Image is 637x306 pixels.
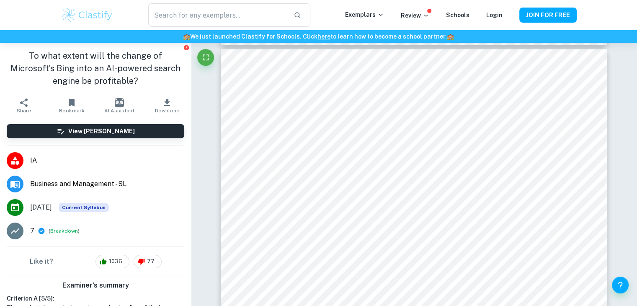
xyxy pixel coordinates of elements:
h6: Criterion A [ 5 / 5 ]: [7,294,184,303]
p: 7 [30,226,34,236]
img: AI Assistant [115,98,124,107]
span: 77 [142,257,159,266]
a: here [317,33,330,40]
p: Exemplars [345,10,384,19]
span: 1036 [104,257,127,266]
button: JOIN FOR FREE [519,8,577,23]
h6: Examiner's summary [3,280,188,290]
span: 🏫 [447,33,454,40]
span: ( ) [49,227,80,235]
a: Schools [446,12,469,18]
h6: View [PERSON_NAME] [68,127,135,136]
button: Breakdown [50,227,78,235]
span: 🏫 [183,33,190,40]
button: Download [143,94,191,117]
span: Download [155,108,180,114]
div: 77 [134,255,162,268]
div: 1036 [95,255,129,268]
button: View [PERSON_NAME] [7,124,184,138]
span: Bookmark [59,108,85,114]
img: Clastify logo [61,7,114,23]
span: Business and Management - SL [30,179,184,189]
input: Search for any exemplars... [148,3,286,27]
p: Review [401,11,429,20]
button: Report issue [183,44,189,51]
button: AI Assistant [95,94,143,117]
div: This exemplar is based on the current syllabus. Feel free to refer to it for inspiration/ideas wh... [59,203,109,212]
span: AI Assistant [104,108,134,114]
span: Share [17,108,31,114]
span: [DATE] [30,202,52,213]
span: Current Syllabus [59,203,109,212]
button: Bookmark [48,94,95,117]
span: IA [30,156,184,166]
a: Login [486,12,503,18]
button: Fullscreen [197,49,214,66]
h6: Like it? [30,257,53,267]
button: Help and Feedback [612,277,629,293]
h1: To what extent will the change of Microsoft’s Bing into an AI-powered search engine be profitable? [7,49,184,87]
h6: We just launched Clastify for Schools. Click to learn how to become a school partner. [2,32,635,41]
